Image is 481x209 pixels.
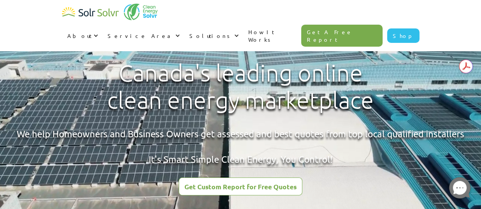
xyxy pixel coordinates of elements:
a: Shop [387,28,419,43]
a: Get A Free Report [301,25,383,47]
div: We help Homeowners and Business Owners get assessed and best quotes from top local qualified inst... [17,127,464,166]
div: About [67,32,92,39]
div: About [62,24,102,47]
div: Service Area [102,24,184,47]
div: Service Area [108,32,173,39]
div: Get Custom Report for Free Quotes [184,183,297,190]
a: How It Works [243,20,302,51]
a: Get Custom Report for Free Quotes [179,178,302,195]
div: Solutions [184,24,243,47]
h1: Canada's leading online clean energy marketplace [101,60,380,114]
div: Solutions [189,32,232,39]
